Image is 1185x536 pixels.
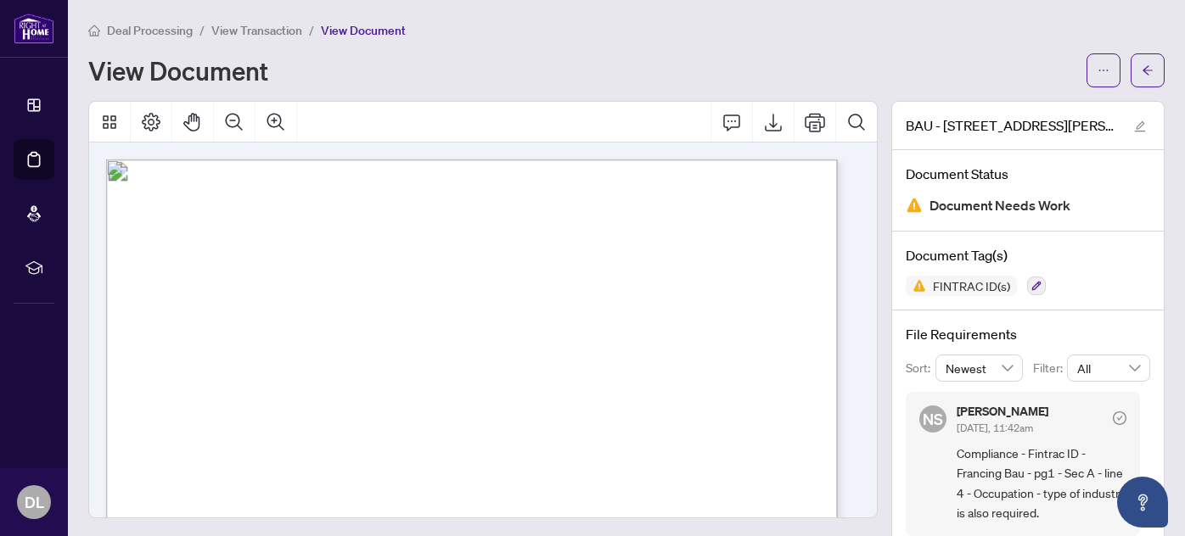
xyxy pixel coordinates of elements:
li: / [309,20,314,40]
h4: Document Tag(s) [906,245,1150,265]
span: Document Needs Work [929,194,1070,217]
span: BAU - [STREET_ADDRESS][PERSON_NAME]pdf [906,115,1118,136]
img: logo [14,13,54,44]
span: All [1077,355,1140,381]
h5: [PERSON_NAME] [957,405,1048,417]
span: ellipsis [1098,64,1109,76]
span: View Transaction [211,23,302,38]
span: check-circle [1113,411,1126,425]
img: Document Status [906,197,923,214]
span: DL [25,490,44,514]
span: FINTRAC ID(s) [926,280,1017,292]
span: home [88,25,100,36]
h1: View Document [88,57,268,84]
span: NS [923,407,943,431]
button: Open asap [1117,477,1168,528]
p: Filter: [1033,359,1067,377]
span: edit [1134,120,1146,132]
span: Compliance - Fintrac ID - Francing Bau - pg1 - Sec A - line 4 - Occupation - type of industry is ... [957,444,1126,523]
span: Deal Processing [107,23,193,38]
h4: Document Status [906,164,1150,184]
p: Sort: [906,359,935,377]
span: arrow-left [1142,64,1154,76]
span: View Document [321,23,406,38]
li: / [199,20,205,40]
h4: File Requirements [906,324,1150,344]
span: [DATE], 11:42am [957,422,1033,434]
span: Newest [946,355,1014,381]
img: Status Icon [906,276,926,296]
